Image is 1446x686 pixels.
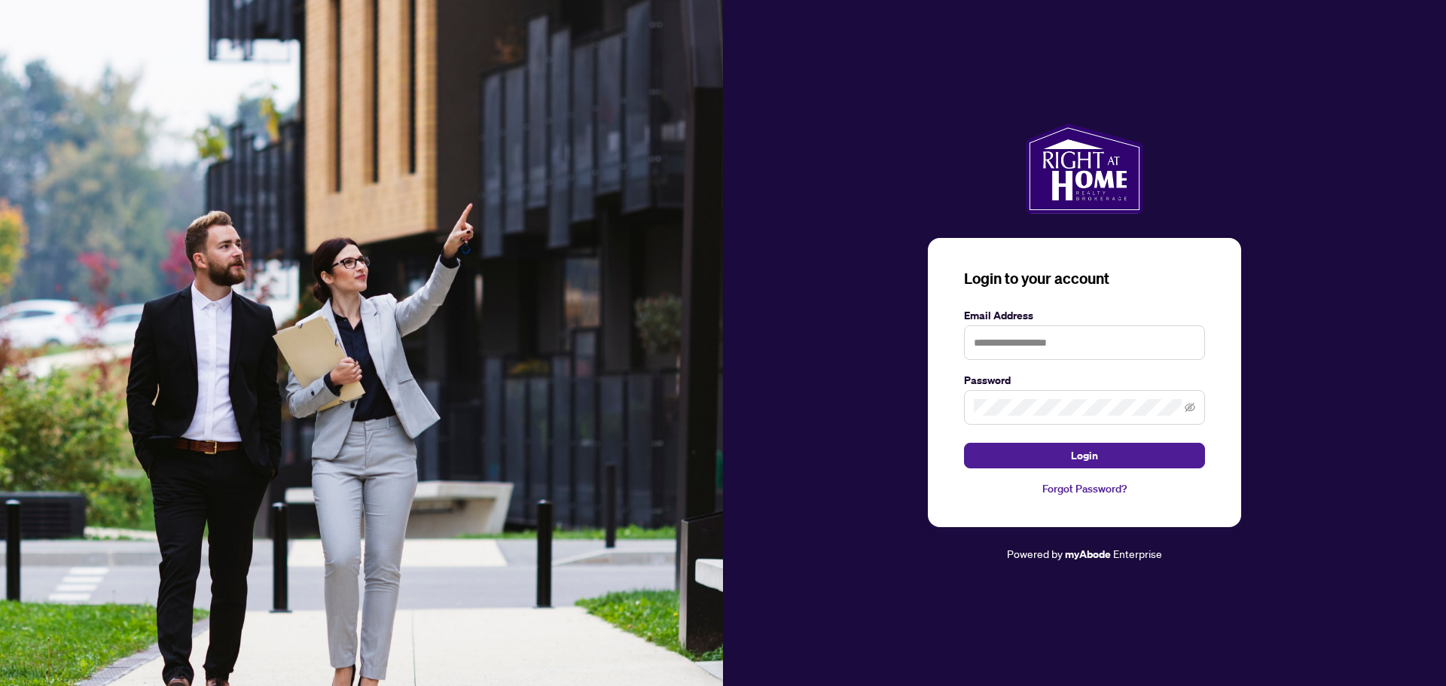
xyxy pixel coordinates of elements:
a: myAbode [1065,546,1111,563]
span: Enterprise [1113,547,1162,560]
label: Password [964,372,1205,389]
span: eye-invisible [1185,402,1195,413]
span: Powered by [1007,547,1063,560]
a: Forgot Password? [964,480,1205,497]
h3: Login to your account [964,268,1205,289]
label: Email Address [964,307,1205,324]
button: Login [964,443,1205,468]
span: Login [1071,444,1098,468]
img: ma-logo [1026,123,1142,214]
